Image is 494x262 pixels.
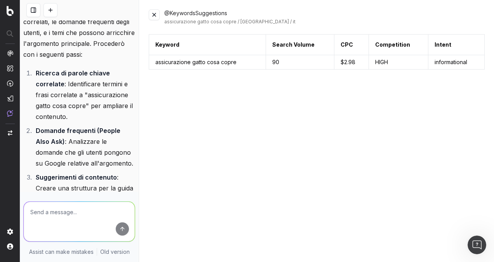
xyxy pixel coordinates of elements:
img: Intelligence [7,65,13,72]
img: Assist [7,110,13,117]
img: Activation [7,80,13,87]
td: assicurazione gatto cosa copre [149,55,266,70]
iframe: Intercom live chat [468,236,486,254]
li: : Analizzare le domande che gli utenti pongono su Google relative all'argomento. [33,125,135,169]
img: Setting [7,229,13,235]
img: Studio [7,95,13,101]
th: Competition [369,35,428,55]
img: Analytics [7,50,13,56]
div: Intent [435,41,451,49]
th: CPC [334,35,369,55]
div: assicurazione gatto cosa copre / [GEOGRAPHIC_DATA] / it [164,19,485,25]
th: Keyword [149,35,266,55]
img: Switch project [8,130,12,136]
td: 90 [266,55,334,70]
a: Old version [100,248,130,256]
strong: Domande frequenti (People Also Ask) [36,127,122,145]
p: Assist can make mistakes [29,248,94,256]
img: My account [7,243,13,250]
div: @KeywordsSuggestions [164,9,485,25]
li: : Creare una struttura per la guida basata sui temi più rilevanti. [33,172,135,204]
li: : Identificare termini e frasi correlate a "assicurazione gatto cosa copre" per ampliare il conte... [33,68,135,122]
td: HIGH [369,55,428,70]
th: Search Volume [266,35,334,55]
td: informational [428,55,484,70]
strong: Ricerca di parole chiave correlate [36,69,111,88]
img: Botify logo [7,6,14,16]
strong: Suggerimenti di contenuto [36,173,117,181]
td: $2.98 [334,55,369,70]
